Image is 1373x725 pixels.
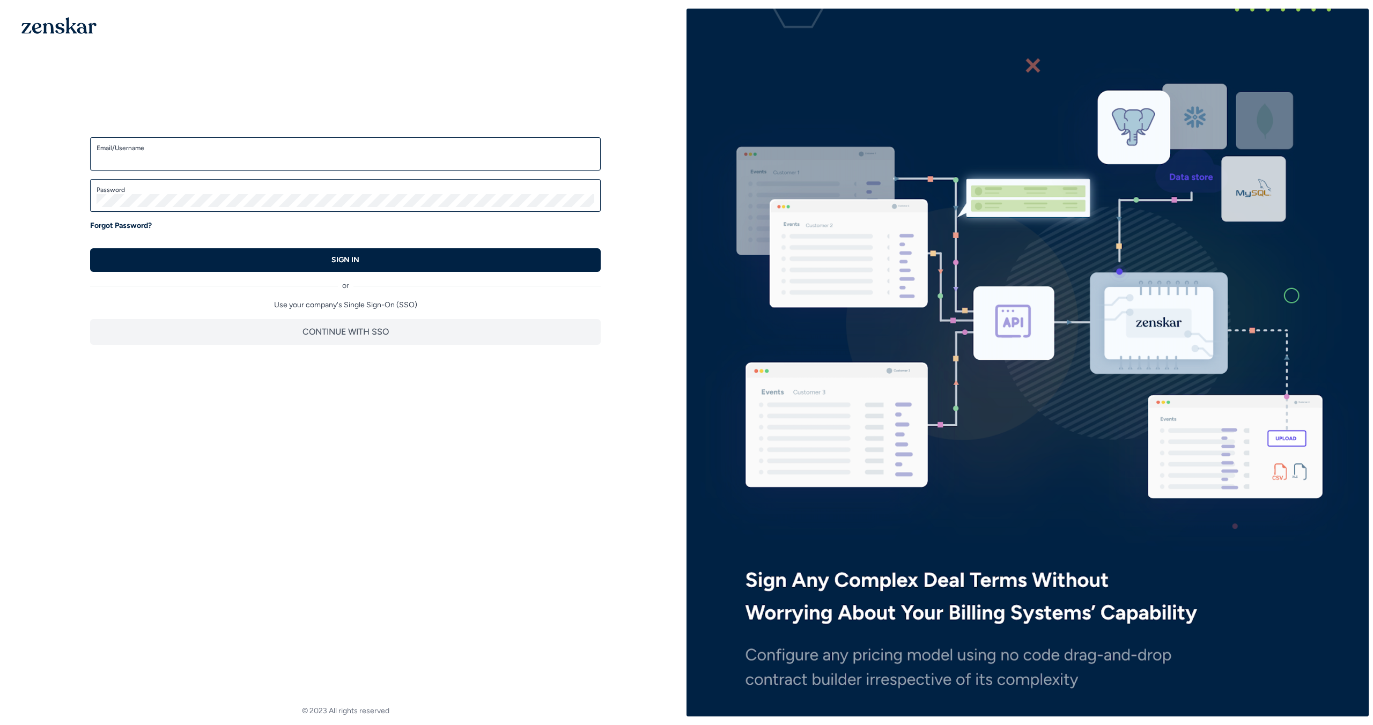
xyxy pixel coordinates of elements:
label: Password [97,186,594,194]
div: or [90,272,601,291]
img: 1OGAJ2xQqyY4LXKgY66KYq0eOWRCkrZdAb3gUhuVAqdWPZE9SRJmCz+oDMSn4zDLXe31Ii730ItAGKgCKgCCgCikA4Av8PJUP... [21,17,97,34]
a: Forgot Password? [90,220,152,231]
label: Email/Username [97,144,594,152]
button: CONTINUE WITH SSO [90,319,601,345]
p: Use your company's Single Sign-On (SSO) [90,300,601,310]
button: SIGN IN [90,248,601,272]
footer: © 2023 All rights reserved [4,706,686,716]
p: SIGN IN [331,255,359,265]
